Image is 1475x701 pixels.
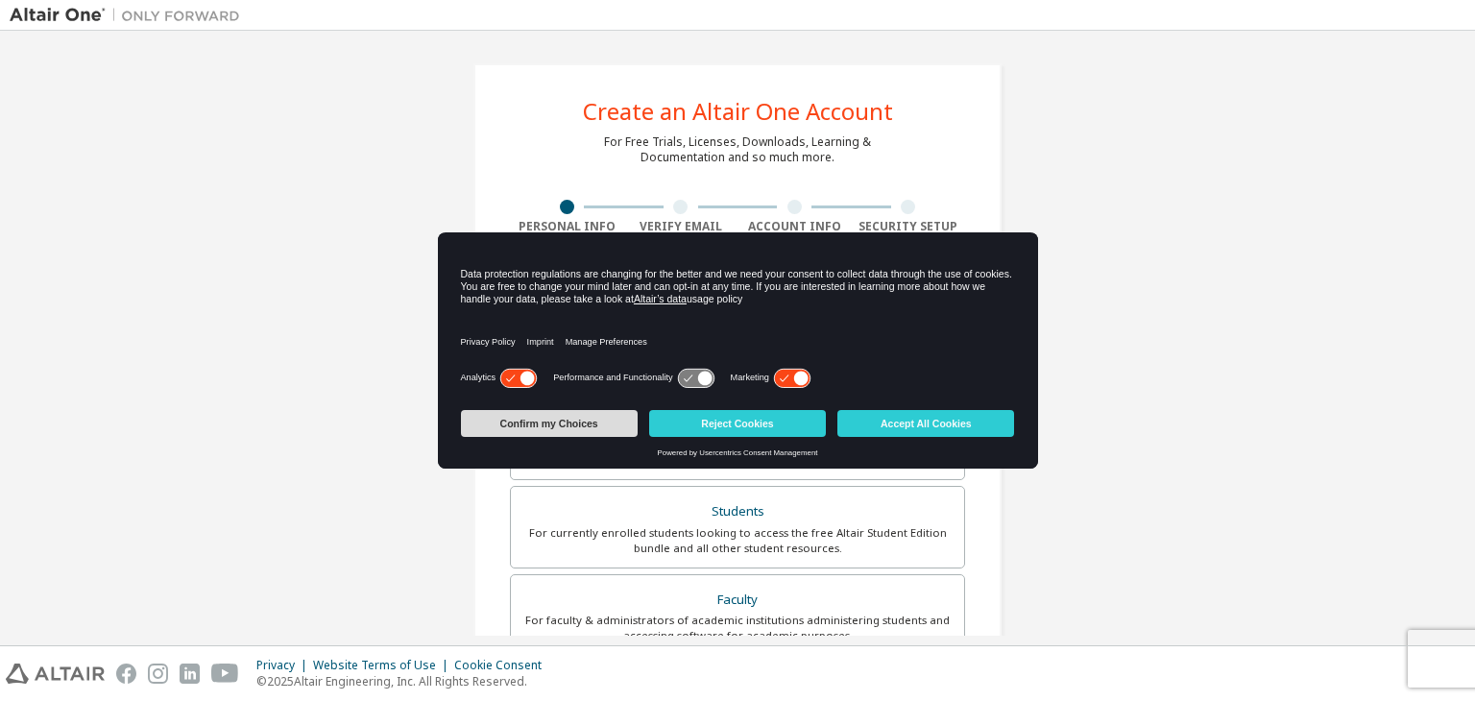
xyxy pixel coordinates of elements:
[256,673,553,689] p: © 2025 Altair Engineering, Inc. All Rights Reserved.
[583,100,893,123] div: Create an Altair One Account
[6,664,105,684] img: altair_logo.svg
[522,587,953,614] div: Faculty
[522,498,953,525] div: Students
[522,525,953,556] div: For currently enrolled students looking to access the free Altair Student Edition bundle and all ...
[180,664,200,684] img: linkedin.svg
[148,664,168,684] img: instagram.svg
[256,658,313,673] div: Privacy
[624,219,738,234] div: Verify Email
[116,664,136,684] img: facebook.svg
[313,658,454,673] div: Website Terms of Use
[211,664,239,684] img: youtube.svg
[522,613,953,643] div: For faculty & administrators of academic institutions administering students and accessing softwa...
[510,219,624,234] div: Personal Info
[454,658,553,673] div: Cookie Consent
[604,134,871,165] div: For Free Trials, Licenses, Downloads, Learning & Documentation and so much more.
[852,219,966,234] div: Security Setup
[10,6,250,25] img: Altair One
[737,219,852,234] div: Account Info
